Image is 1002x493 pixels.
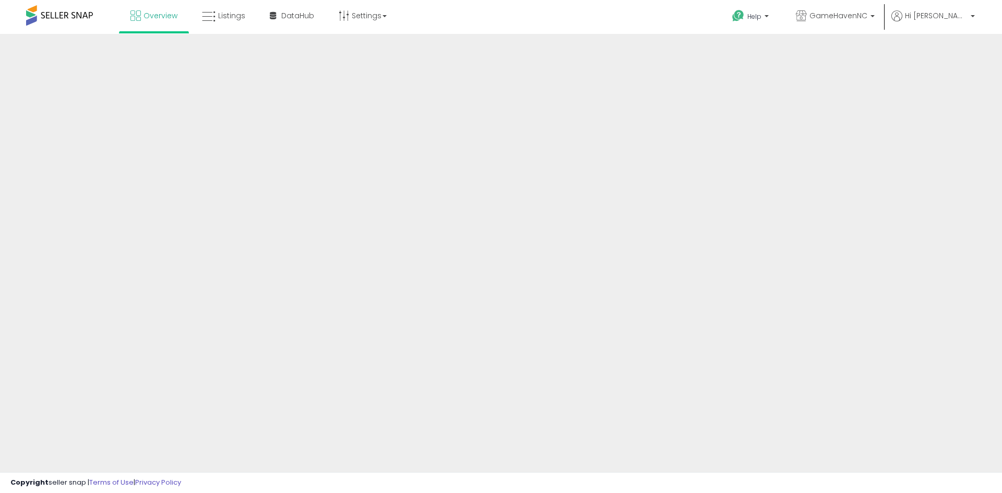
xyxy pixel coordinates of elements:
span: Overview [144,10,177,21]
i: Get Help [732,9,745,22]
a: Hi [PERSON_NAME] [891,10,975,34]
span: GameHavenNC [809,10,867,21]
a: Help [724,2,779,34]
span: Hi [PERSON_NAME] [905,10,968,21]
span: Listings [218,10,245,21]
span: Help [747,12,761,21]
span: DataHub [281,10,314,21]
